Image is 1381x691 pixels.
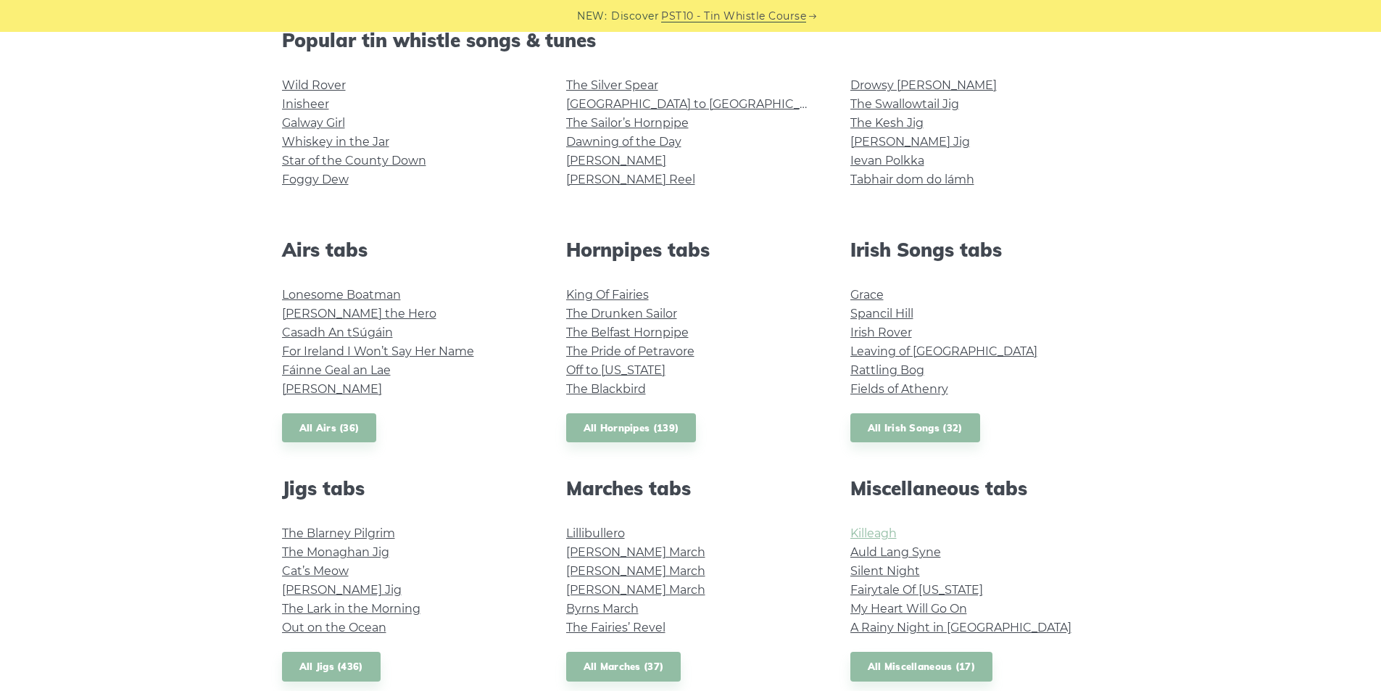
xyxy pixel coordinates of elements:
[611,8,659,25] span: Discover
[282,288,401,302] a: Lonesome Boatman
[850,116,924,130] a: The Kesh Jig
[566,652,681,682] a: All Marches (37)
[566,307,677,320] a: The Drunken Sailor
[282,344,474,358] a: For Ireland I Won’t Say Her Name
[566,363,665,377] a: Off to [US_STATE]
[566,583,705,597] a: [PERSON_NAME] March
[282,602,420,616] a: The Lark in the Morning
[850,326,912,339] a: Irish Rover
[282,564,349,578] a: Cat’s Meow
[850,413,980,443] a: All Irish Songs (32)
[282,477,531,500] h2: Jigs tabs
[282,382,382,396] a: [PERSON_NAME]
[566,477,816,500] h2: Marches tabs
[282,154,426,167] a: Star of the County Down
[850,652,993,682] a: All Miscellaneous (17)
[577,8,607,25] span: NEW:
[566,526,625,540] a: Lillibullero
[282,363,391,377] a: Fáinne Geal an Lae
[850,173,974,186] a: Tabhair dom do lámh
[282,78,346,92] a: Wild Rover
[282,652,381,682] a: All Jigs (436)
[282,307,436,320] a: [PERSON_NAME] the Hero
[282,116,345,130] a: Galway Girl
[566,154,666,167] a: [PERSON_NAME]
[566,413,697,443] a: All Hornpipes (139)
[661,8,806,25] a: PST10 - Tin Whistle Course
[566,239,816,261] h2: Hornpipes tabs
[566,602,639,616] a: Byrns March
[282,621,386,634] a: Out on the Ocean
[282,545,389,559] a: The Monaghan Jig
[282,413,377,443] a: All Airs (36)
[850,154,924,167] a: Ievan Polkka
[566,326,689,339] a: The Belfast Hornpipe
[566,135,681,149] a: Dawning of the Day
[850,239,1100,261] h2: Irish Songs tabs
[566,173,695,186] a: [PERSON_NAME] Reel
[850,602,967,616] a: My Heart Will Go On
[850,78,997,92] a: Drowsy [PERSON_NAME]
[850,583,983,597] a: Fairytale Of [US_STATE]
[282,239,531,261] h2: Airs tabs
[566,288,649,302] a: King Of Fairies
[282,173,349,186] a: Foggy Dew
[566,564,705,578] a: [PERSON_NAME] March
[850,382,948,396] a: Fields of Athenry
[566,97,834,111] a: [GEOGRAPHIC_DATA] to [GEOGRAPHIC_DATA]
[850,477,1100,500] h2: Miscellaneous tabs
[282,326,393,339] a: Casadh An tSúgáin
[566,382,646,396] a: The Blackbird
[850,526,897,540] a: Killeagh
[566,621,665,634] a: The Fairies’ Revel
[282,29,1100,51] h2: Popular tin whistle songs & tunes
[566,545,705,559] a: [PERSON_NAME] March
[850,621,1071,634] a: A Rainy Night in [GEOGRAPHIC_DATA]
[850,135,970,149] a: [PERSON_NAME] Jig
[282,135,389,149] a: Whiskey in the Jar
[566,78,658,92] a: The Silver Spear
[566,116,689,130] a: The Sailor’s Hornpipe
[850,545,941,559] a: Auld Lang Syne
[850,363,924,377] a: Rattling Bog
[850,307,913,320] a: Spancil Hill
[282,97,329,111] a: Inisheer
[850,288,884,302] a: Grace
[566,344,694,358] a: The Pride of Petravore
[282,583,402,597] a: [PERSON_NAME] Jig
[850,97,959,111] a: The Swallowtail Jig
[850,564,920,578] a: Silent Night
[282,526,395,540] a: The Blarney Pilgrim
[850,344,1037,358] a: Leaving of [GEOGRAPHIC_DATA]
